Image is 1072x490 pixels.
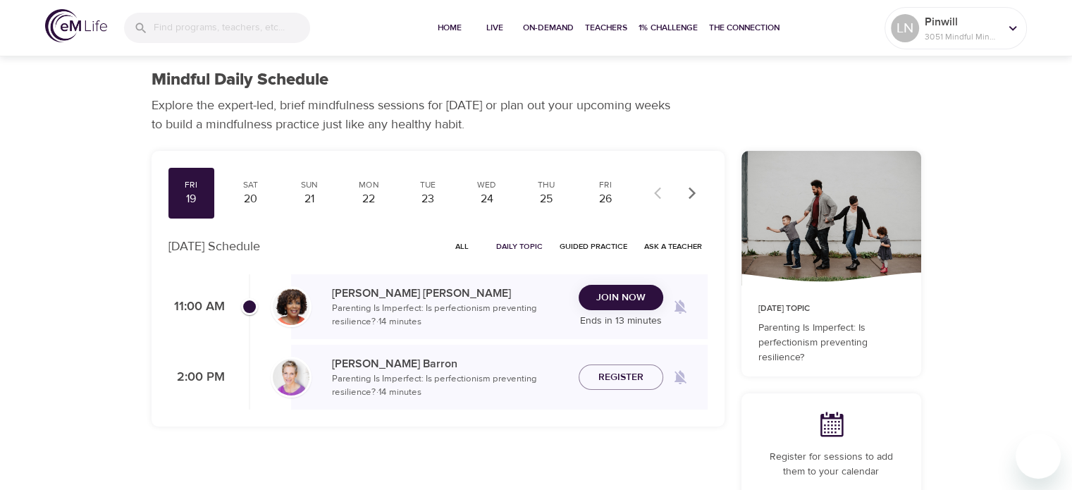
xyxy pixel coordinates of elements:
span: Teachers [585,20,627,35]
button: Register [579,365,663,391]
div: 24 [469,191,505,207]
img: Janet_Jackson-min.jpg [273,288,309,325]
div: Wed [469,179,505,191]
div: 20 [233,191,268,207]
input: Find programs, teachers, etc... [154,13,310,43]
div: Fri [174,179,209,191]
p: Ends in 13 minutes [579,314,663,329]
p: 11:00 AM [168,298,225,317]
span: Home [433,20,467,35]
span: Live [478,20,512,35]
span: Guided Practice [560,240,627,253]
div: Mon [351,179,386,191]
p: [PERSON_NAME] [PERSON_NAME] [332,285,567,302]
div: 23 [410,191,445,207]
button: Ask a Teacher [639,235,708,257]
div: 19 [174,191,209,207]
div: Sat [233,179,268,191]
div: 22 [351,191,386,207]
p: Pinwill [925,13,999,30]
button: Daily Topic [491,235,548,257]
span: The Connection [709,20,780,35]
p: [DATE] Schedule [168,237,260,256]
p: Register for sessions to add them to your calendar [758,450,904,479]
span: Register [598,369,643,386]
span: Daily Topic [496,240,543,253]
span: Remind me when a class goes live every Friday at 11:00 AM [663,290,697,324]
p: Parenting Is Imperfect: Is perfectionism preventing resilience? · 14 minutes [332,372,567,400]
img: kellyb.jpg [273,359,309,396]
div: Thu [529,179,564,191]
img: logo [45,9,107,42]
p: 3051 Mindful Minutes [925,30,999,43]
iframe: Button to launch messaging window [1016,434,1061,479]
div: Tue [410,179,445,191]
span: Join Now [596,289,646,307]
div: LN [891,14,919,42]
span: All [445,240,479,253]
div: Sun [292,179,327,191]
button: All [440,235,485,257]
p: [PERSON_NAME] Barron [332,355,567,372]
span: Ask a Teacher [644,240,702,253]
span: Remind me when a class goes live every Friday at 2:00 PM [663,360,697,394]
p: Explore the expert-led, brief mindfulness sessions for [DATE] or plan out your upcoming weeks to ... [152,96,680,134]
button: Join Now [579,285,663,311]
p: [DATE] Topic [758,302,904,315]
p: Parenting Is Imperfect: Is perfectionism preventing resilience? · 14 minutes [332,302,567,329]
button: Guided Practice [554,235,633,257]
p: Parenting Is Imperfect: Is perfectionism preventing resilience? [758,321,904,365]
div: Fri [588,179,623,191]
div: 26 [588,191,623,207]
h1: Mindful Daily Schedule [152,70,328,90]
div: 21 [292,191,327,207]
p: 2:00 PM [168,368,225,387]
div: 25 [529,191,564,207]
span: On-Demand [523,20,574,35]
span: 1% Challenge [639,20,698,35]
